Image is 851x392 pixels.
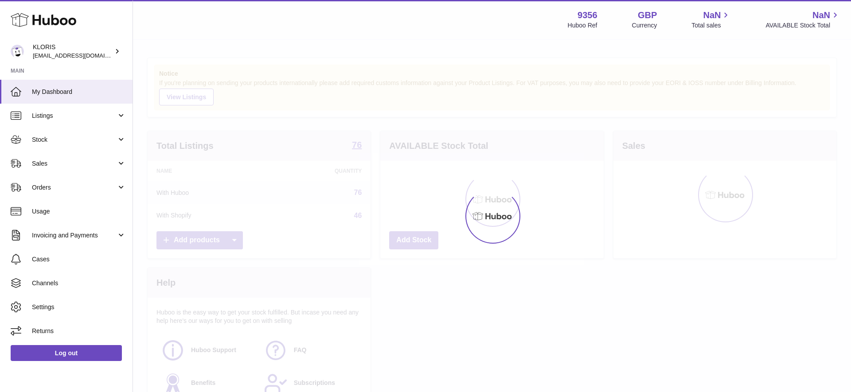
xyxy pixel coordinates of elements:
strong: GBP [638,9,657,21]
span: Invoicing and Payments [32,231,117,240]
span: Total sales [691,21,731,30]
span: Settings [32,303,126,311]
span: NaN [703,9,721,21]
span: Sales [32,159,117,168]
span: NaN [812,9,830,21]
span: Returns [32,327,126,335]
img: huboo@kloriscbd.com [11,45,24,58]
div: KLORIS [33,43,113,60]
div: Currency [632,21,657,30]
span: AVAILABLE Stock Total [765,21,840,30]
span: [EMAIL_ADDRESS][DOMAIN_NAME] [33,52,130,59]
a: NaN Total sales [691,9,731,30]
span: Cases [32,255,126,264]
span: My Dashboard [32,88,126,96]
div: Huboo Ref [568,21,597,30]
span: Orders [32,183,117,192]
strong: 9356 [578,9,597,21]
span: Usage [32,207,126,216]
span: Stock [32,136,117,144]
a: NaN AVAILABLE Stock Total [765,9,840,30]
a: Log out [11,345,122,361]
span: Listings [32,112,117,120]
span: Channels [32,279,126,287]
